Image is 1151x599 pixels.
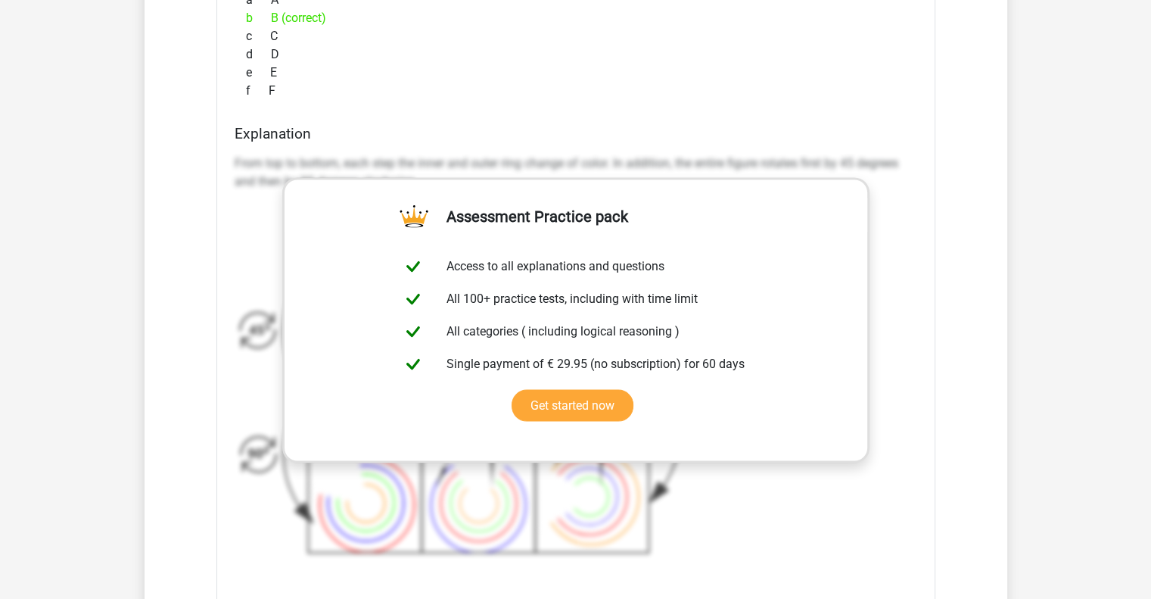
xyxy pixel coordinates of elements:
div: F [235,82,917,100]
span: e [246,64,270,82]
div: E [235,64,917,82]
span: b [246,9,271,27]
p: From top to bottom, each step the inner and outer ring change of color. In addition, the entire f... [235,154,917,190]
div: D [235,45,917,64]
div: C [235,27,917,45]
span: f [246,82,269,100]
span: c [246,27,270,45]
h4: Explanation [235,124,917,142]
a: Get started now [512,389,633,421]
span: d [246,45,271,64]
div: B (correct) [235,9,917,27]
